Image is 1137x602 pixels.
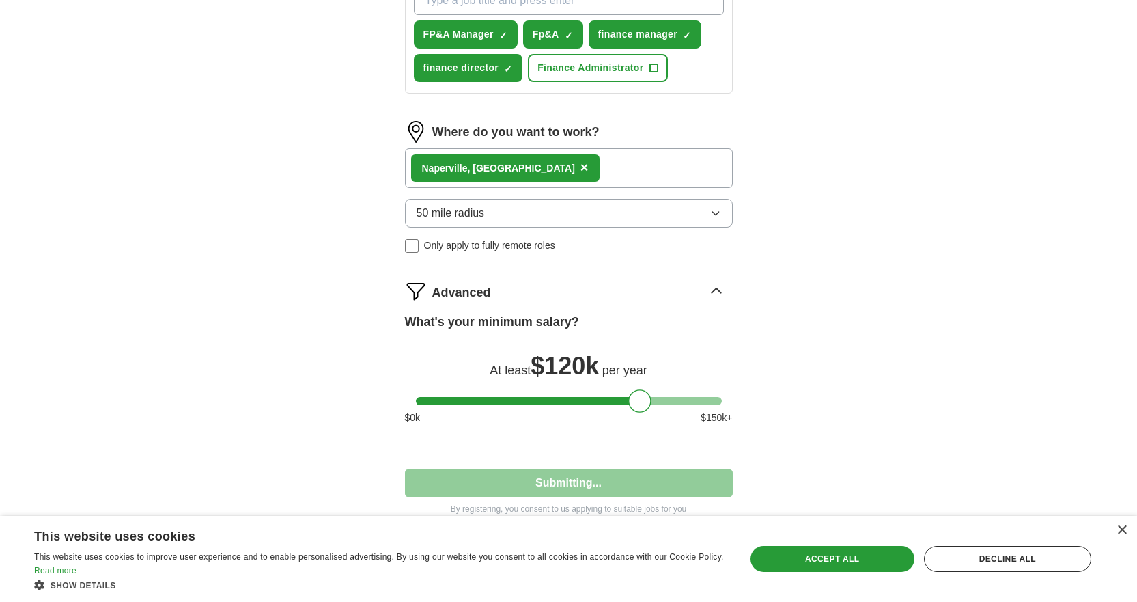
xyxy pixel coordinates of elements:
label: What's your minimum salary? [405,313,579,331]
span: FP&A Manager [423,27,494,42]
button: Finance Administrator [528,54,667,82]
strong: Naperville [422,163,468,174]
span: This website uses cookies to improve user experience and to enable personalised advertising. By u... [34,552,724,562]
span: finance manager [598,27,678,42]
span: ✓ [504,64,512,74]
span: ✓ [499,30,507,41]
button: finance director✓ [414,54,523,82]
input: Only apply to fully remote roles [405,239,419,253]
img: location.png [405,121,427,143]
span: Finance Administrator [537,61,643,75]
button: FP&A Manager✓ [414,20,518,49]
span: × [580,160,589,175]
button: finance manager✓ [589,20,702,49]
img: filter [405,280,427,302]
span: ✓ [683,30,691,41]
span: finance director [423,61,499,75]
div: This website uses cookies [34,524,690,545]
a: Read more, opens a new window [34,566,76,575]
button: Fp&A✓ [523,20,583,49]
span: Advanced [432,284,491,302]
div: Close [1117,525,1127,536]
span: 50 mile radius [417,205,485,221]
span: Fp&A [533,27,559,42]
button: Submitting... [405,469,733,497]
span: ✓ [565,30,573,41]
p: By registering, you consent to us applying to suitable jobs for you [405,503,733,515]
span: $ 120k [531,352,599,380]
span: Only apply to fully remote roles [424,238,555,253]
div: Show details [34,578,725,592]
div: Accept all [750,546,914,572]
span: Show details [51,581,116,590]
span: At least [490,364,531,377]
label: Where do you want to work? [432,123,600,141]
div: Decline all [924,546,1091,572]
span: $ 150 k+ [701,411,732,425]
span: per year [602,364,647,377]
button: 50 mile radius [405,199,733,228]
button: × [580,158,589,178]
div: , [GEOGRAPHIC_DATA] [422,161,575,176]
span: $ 0 k [405,411,421,425]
